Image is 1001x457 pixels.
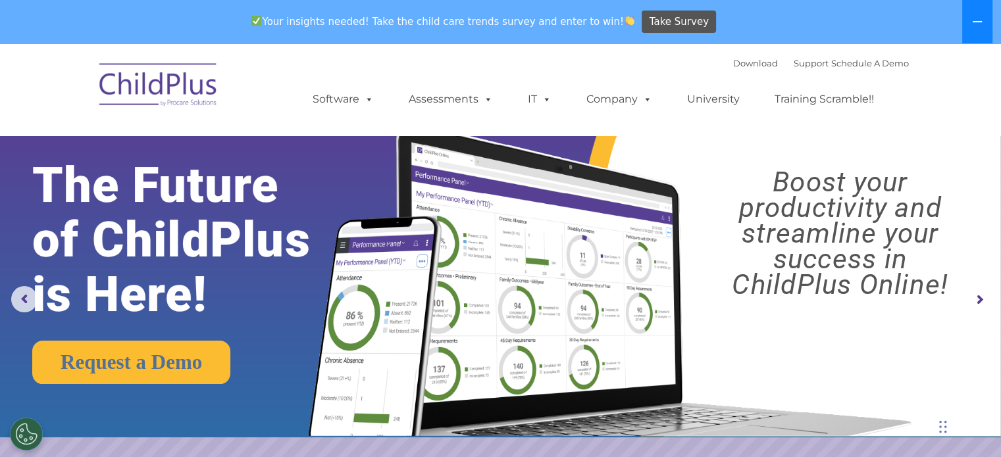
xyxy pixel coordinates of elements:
[573,86,665,112] a: Company
[650,11,709,34] span: Take Survey
[183,141,239,151] span: Phone number
[625,16,634,26] img: 👏
[93,54,224,120] img: ChildPlus by Procare Solutions
[831,58,909,68] a: Schedule A Demo
[32,341,230,384] a: Request a Demo
[692,169,988,297] rs-layer: Boost your productivity and streamline your success in ChildPlus Online!
[733,58,778,68] a: Download
[935,394,1001,457] iframe: Chat Widget
[939,407,947,446] div: Drag
[10,418,43,450] button: Cookies Settings
[794,58,829,68] a: Support
[32,158,352,322] rs-layer: The Future of ChildPlus is Here!
[251,16,261,26] img: ✅
[761,86,887,112] a: Training Scramble!!
[299,86,387,112] a: Software
[396,86,506,112] a: Assessments
[642,11,716,34] a: Take Survey
[246,9,640,34] span: Your insights needed! Take the child care trends survey and enter to win!
[515,86,565,112] a: IT
[183,87,223,97] span: Last name
[674,86,753,112] a: University
[733,58,909,68] font: |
